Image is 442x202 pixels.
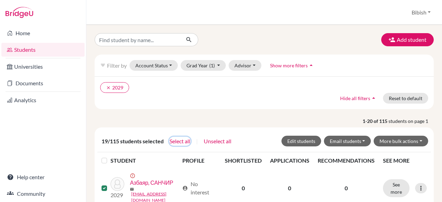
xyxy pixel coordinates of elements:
[281,136,321,146] button: Edit students
[383,93,428,104] button: Reset to default
[1,170,85,184] a: Help center
[334,93,383,104] button: Hide all filtersarrow_drop_up
[264,60,320,71] button: Show more filtersarrow_drop_up
[266,152,314,169] th: APPLICATIONS
[1,26,85,40] a: Home
[100,82,129,93] button: clear2029
[6,7,33,18] img: Bridge-U
[1,43,85,57] a: Students
[130,173,137,179] span: error_outline
[270,62,308,68] span: Show more filters
[314,152,379,169] th: RECOMMENDATIONS
[203,137,232,146] button: Unselect all
[110,177,124,191] img: Азбаяр, САНЧИР
[169,137,191,146] button: Select all
[1,187,85,201] a: Community
[129,60,178,71] button: Account Status
[106,85,111,90] i: clear
[1,76,85,90] a: Documents
[102,137,164,145] span: 19/115 students selected
[110,152,178,169] th: STUDENT
[308,62,315,69] i: arrow_drop_up
[100,62,106,68] i: filter_list
[324,136,371,146] button: Email students
[130,179,173,187] a: Азбаяр, САНЧИР
[182,180,217,196] div: No interest
[340,95,370,101] span: Hide all filters
[110,191,124,199] p: 2029
[318,184,375,192] p: 0
[209,62,215,68] span: (1)
[182,185,188,191] span: account_circle
[1,60,85,74] a: Universities
[383,179,410,197] button: See more
[1,93,85,107] a: Analytics
[107,62,127,69] span: Filter by
[381,33,434,46] button: Add student
[409,6,434,19] button: Bibish
[130,187,134,191] span: mail
[379,152,431,169] th: SEE MORE
[178,152,221,169] th: PROFILE
[95,33,180,46] input: Find student by name...
[370,95,377,102] i: arrow_drop_up
[196,137,198,145] span: |
[388,117,434,125] span: students on page 1
[229,60,261,71] button: Advisor
[363,117,388,125] strong: 1-20 of 115
[221,152,266,169] th: SHORTLISTED
[374,136,428,146] button: More bulk actions
[181,60,226,71] button: Grad Year(1)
